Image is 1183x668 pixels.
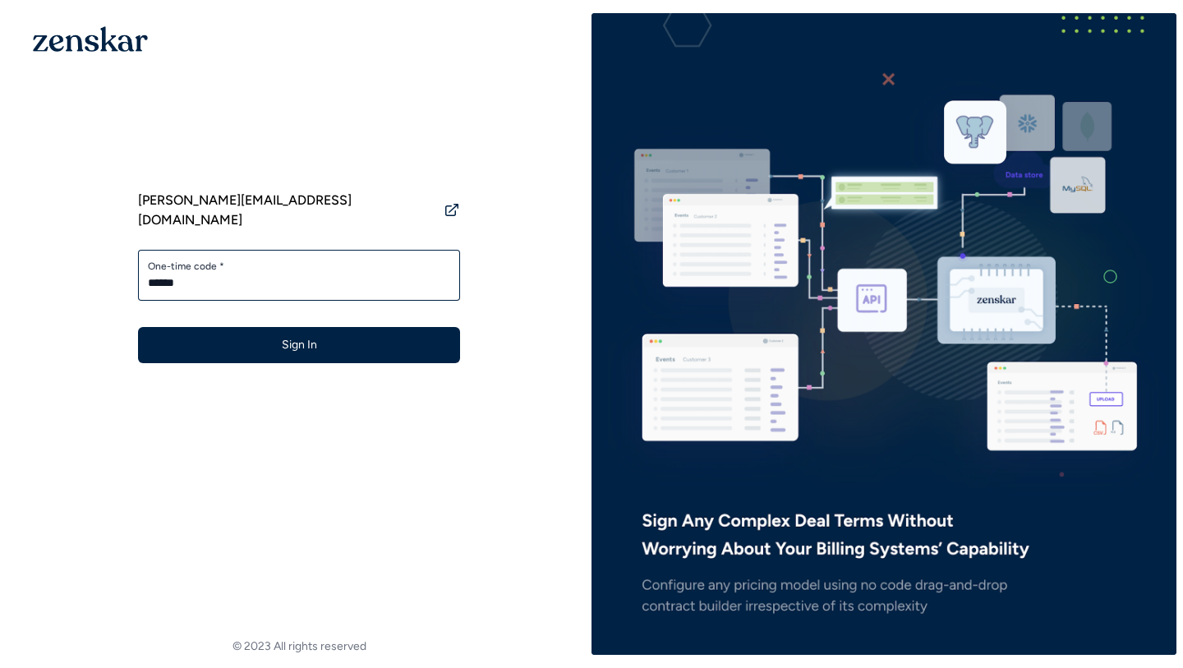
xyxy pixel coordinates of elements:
span: [PERSON_NAME][EMAIL_ADDRESS][DOMAIN_NAME] [138,191,437,230]
label: One-time code * [148,260,450,273]
footer: © 2023 All rights reserved [7,638,591,655]
img: 1OGAJ2xQqyY4LXKgY66KYq0eOWRCkrZdAb3gUhuVAqdWPZE9SRJmCz+oDMSn4zDLXe31Ii730ItAGKgCKgCCgCikA4Av8PJUP... [33,26,148,52]
button: Sign In [138,327,460,363]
